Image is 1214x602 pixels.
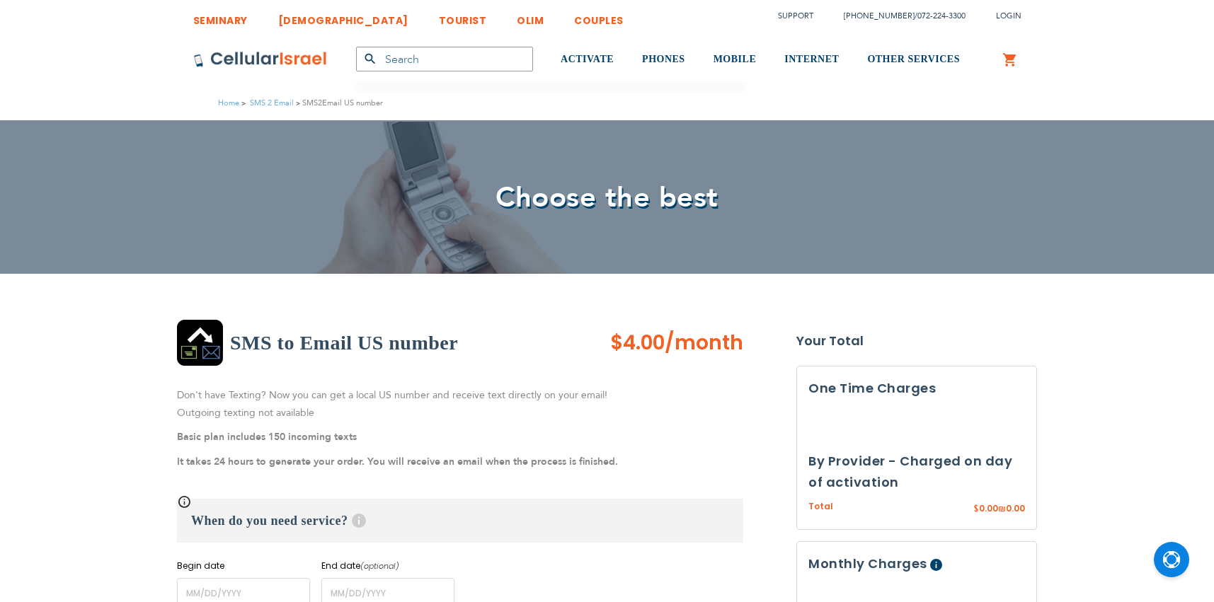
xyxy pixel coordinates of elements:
li: / [830,6,966,26]
a: Home [218,98,239,108]
a: Support [778,11,813,21]
a: ACTIVATE [561,33,614,86]
span: $ [973,503,979,516]
span: Login [996,11,1021,21]
a: PHONES [642,33,685,86]
span: INTERNET [784,54,839,64]
input: Search [356,47,533,71]
a: SEMINARY [193,4,248,30]
label: End date [321,560,454,572]
a: INTERNET [784,33,839,86]
p: Don't have Texting? Now you can get a local US number and receive text directly on your email! Ou... [177,387,743,422]
span: /month [665,329,743,357]
span: ₪ [998,503,1006,516]
span: OTHER SERVICES [867,54,960,64]
a: MOBILE [714,33,757,86]
h3: When do you need service? [177,499,743,543]
span: Help [930,559,942,571]
span: MOBILE [714,54,757,64]
span: 0.00 [979,502,998,514]
h3: By Provider - Charged on day of activation [808,451,1025,493]
strong: It takes 24 hours to generate your order. You will receive an email when the process is finished. [177,455,618,468]
a: SMS 2 Email [250,98,294,108]
span: ACTIVATE [561,54,614,64]
li: SMS2Email US number [294,96,383,110]
a: [PHONE_NUMBER] [844,11,915,21]
a: 072-224-3300 [917,11,966,21]
span: PHONES [642,54,685,64]
a: COUPLES [574,4,624,30]
a: OLIM [517,4,544,30]
a: TOURIST [439,4,487,30]
a: [DEMOGRAPHIC_DATA] [278,4,408,30]
a: OTHER SERVICES [867,33,960,86]
i: (optional) [360,560,399,572]
h2: SMS to Email US number [230,329,458,357]
span: Choose the best [496,178,718,217]
span: Total [808,500,833,514]
span: 0.00 [1006,502,1025,514]
img: SMS2Email US number [177,320,223,366]
span: Help [352,514,366,528]
strong: Basic plan includes 150 incoming texts [177,430,357,444]
label: Begin date [177,560,310,572]
strong: Your Total [796,330,1037,352]
span: $4.00 [610,329,665,357]
img: Cellular Israel Logo [193,51,328,68]
h3: One Time Charges [808,378,1025,399]
span: Monthly Charges [808,555,927,572]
